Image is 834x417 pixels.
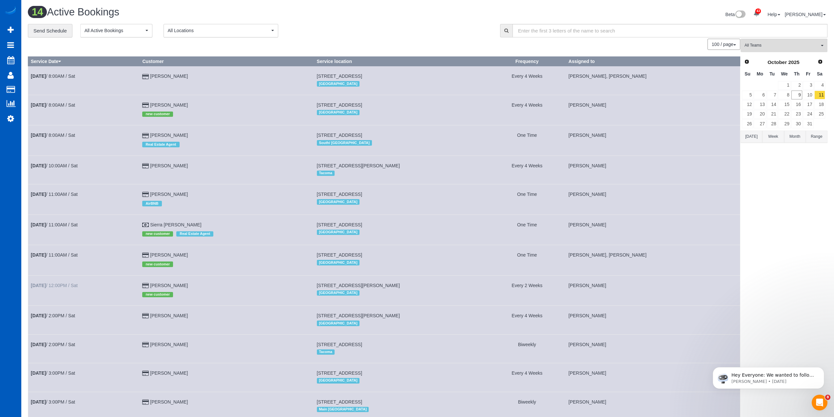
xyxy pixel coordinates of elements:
[31,313,46,318] b: [DATE]
[31,399,46,405] b: [DATE]
[314,156,488,184] td: Service location
[814,110,825,119] a: 25
[31,252,46,258] b: [DATE]
[140,57,314,66] th: Customer
[778,81,790,90] a: 1
[814,81,825,90] a: 4
[150,313,188,318] a: [PERSON_NAME]
[825,395,830,400] span: 8
[31,399,75,405] a: [DATE]/ 3:00PM / Sat
[140,306,314,334] td: Customer
[708,39,740,50] button: 100 / page
[140,156,314,184] td: Customer
[31,283,46,288] b: [DATE]
[150,133,188,138] a: [PERSON_NAME]
[28,215,140,245] td: Schedule date
[31,192,78,197] a: [DATE]/ 11:00AM / Sat
[817,71,823,76] span: Saturday
[317,133,362,138] span: [STREET_ADDRESS]
[784,131,806,143] button: Month
[488,66,566,95] td: Frequency
[28,66,140,95] td: Schedule date
[31,313,75,318] a: [DATE]/ 2:00PM / Sat
[488,57,566,66] th: Frequency
[314,363,488,392] td: Service location
[317,313,400,318] span: [STREET_ADDRESS][PERSON_NAME]
[150,283,188,288] a: [PERSON_NAME]
[803,91,814,99] a: 10
[745,43,819,48] span: All Teams
[317,81,360,86] span: [GEOGRAPHIC_DATA]
[317,399,362,405] span: [STREET_ADDRESS]
[488,156,566,184] td: Frequency
[566,215,740,245] td: Assigned to
[150,192,188,197] a: [PERSON_NAME]
[142,223,149,227] i: Cash Payment
[317,370,362,376] span: [STREET_ADDRESS]
[28,334,140,363] td: Schedule date
[803,100,814,109] a: 17
[31,192,46,197] b: [DATE]
[708,39,740,50] nav: Pagination navigation
[317,198,486,206] div: Location
[31,102,75,108] a: [DATE]/ 8:00AM / Sat
[317,110,360,115] span: [GEOGRAPHIC_DATA]
[488,95,566,125] td: Frequency
[755,9,761,14] span: 43
[778,110,790,119] a: 22
[769,71,775,76] span: Tuesday
[488,363,566,392] td: Frequency
[150,399,188,405] a: [PERSON_NAME]
[314,125,488,156] td: Service location
[741,39,827,49] ol: All Teams
[317,171,335,176] span: Tacoma
[741,131,762,143] button: [DATE]
[742,110,753,119] a: 19
[816,57,825,67] a: Next
[762,131,784,143] button: Week
[28,363,140,392] td: Schedule date
[488,306,566,334] td: Frequency
[317,319,486,327] div: Location
[314,334,488,363] td: Service location
[566,66,740,95] td: Assigned to
[29,19,112,90] span: Hey Everyone: We wanted to follow up and let you know we have been closely monitoring the account...
[317,140,372,145] span: South/ [GEOGRAPHIC_DATA]
[767,91,778,99] a: 7
[28,245,140,275] td: Schedule date
[140,184,314,215] td: Customer
[317,222,362,227] span: [STREET_ADDRESS]
[757,71,763,76] span: Monday
[317,407,369,412] span: Main [GEOGRAPHIC_DATA]
[317,138,486,147] div: Location
[566,184,740,215] td: Assigned to
[28,275,140,305] td: Schedule date
[566,125,740,156] td: Assigned to
[317,230,360,235] span: [GEOGRAPHIC_DATA]
[31,163,78,168] a: [DATE]/ 10:00AM / Sat
[791,110,802,119] a: 23
[142,261,173,267] span: new customer
[317,376,486,385] div: Location
[142,192,149,197] i: Credit Card Payment
[314,306,488,334] td: Service location
[142,74,149,79] i: Credit Card Payment
[781,71,788,76] span: Wednesday
[726,12,746,17] a: Beta
[28,57,140,66] th: Service Date
[28,306,140,334] td: Schedule date
[767,100,778,109] a: 14
[513,24,827,37] input: Enter the first 3 letters of the name to search
[314,215,488,245] td: Service location
[140,363,314,392] td: Customer
[28,184,140,215] td: Schedule date
[150,222,201,227] a: Sierra [PERSON_NAME]
[317,169,486,177] div: Location
[28,6,47,18] span: 14
[745,71,750,76] span: Sunday
[317,192,362,197] span: [STREET_ADDRESS]
[814,100,825,109] a: 18
[488,215,566,245] td: Frequency
[140,95,314,125] td: Customer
